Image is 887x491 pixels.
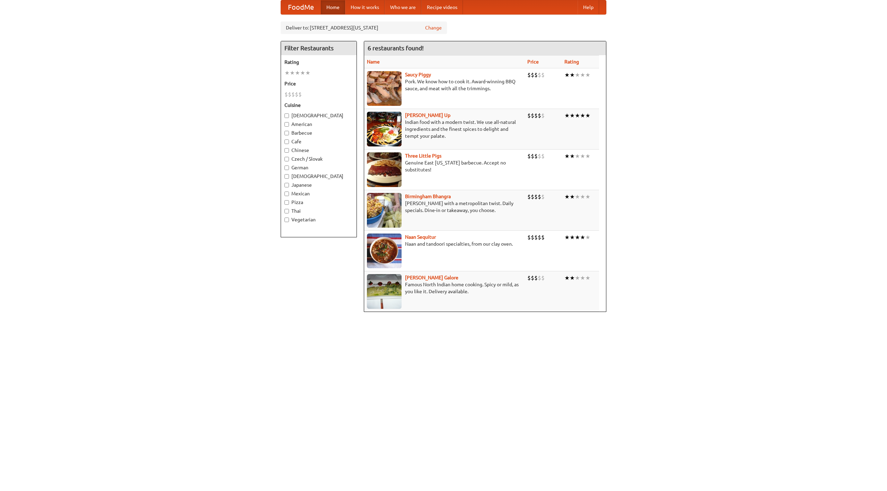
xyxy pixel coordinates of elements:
[284,148,289,153] input: Chinese
[405,275,458,280] a: [PERSON_NAME] Galore
[284,174,289,179] input: [DEMOGRAPHIC_DATA]
[570,234,575,241] li: ★
[538,152,541,160] li: $
[284,166,289,170] input: German
[321,0,345,14] a: Home
[281,0,321,14] a: FoodMe
[368,45,424,51] ng-pluralize: 6 restaurants found!
[585,112,590,119] li: ★
[527,152,531,160] li: $
[367,119,522,139] p: Indian food with a modern twist. We use all-natural ingredients and the finest spices to delight ...
[527,112,531,119] li: $
[580,71,585,79] li: ★
[534,112,538,119] li: $
[284,208,353,214] label: Thai
[541,274,545,282] li: $
[575,193,580,201] li: ★
[527,234,531,241] li: $
[570,152,575,160] li: ★
[367,159,522,173] p: Genuine East [US_STATE] barbecue. Accept no substitutes!
[284,102,353,109] h5: Cuisine
[290,69,295,77] li: ★
[367,112,402,146] img: curryup.jpg
[281,22,447,34] div: Deliver to: [STREET_ADDRESS][US_STATE]
[367,152,402,187] img: littlepigs.jpg
[534,234,538,241] li: $
[284,181,353,188] label: Japanese
[531,112,534,119] li: $
[531,234,534,241] li: $
[300,69,305,77] li: ★
[541,71,545,79] li: $
[538,112,541,119] li: $
[284,138,353,145] label: Cafe
[541,234,545,241] li: $
[284,173,353,180] label: [DEMOGRAPHIC_DATA]
[405,234,436,240] a: Naan Sequitur
[531,152,534,160] li: $
[580,152,585,160] li: ★
[367,281,522,295] p: Famous North Indian home cooking. Spicy or mild, as you like it. Delivery available.
[585,71,590,79] li: ★
[284,200,289,205] input: Pizza
[405,72,431,77] b: Saucy Piggy
[284,131,289,135] input: Barbecue
[541,112,545,119] li: $
[575,274,580,282] li: ★
[534,152,538,160] li: $
[527,59,539,65] a: Price
[538,274,541,282] li: $
[284,216,353,223] label: Vegetarian
[534,71,538,79] li: $
[564,112,570,119] li: ★
[298,91,302,98] li: $
[284,192,289,196] input: Mexican
[367,240,522,247] p: Naan and tandoori specialties, from our clay oven.
[570,71,575,79] li: ★
[580,234,585,241] li: ★
[527,274,531,282] li: $
[305,69,310,77] li: ★
[570,112,575,119] li: ★
[570,193,575,201] li: ★
[541,193,545,201] li: $
[538,71,541,79] li: $
[284,91,288,98] li: $
[367,274,402,309] img: currygalore.jpg
[345,0,385,14] a: How it works
[284,199,353,206] label: Pizza
[284,157,289,161] input: Czech / Slovak
[288,91,291,98] li: $
[295,69,300,77] li: ★
[284,147,353,154] label: Chinese
[284,209,289,213] input: Thai
[575,234,580,241] li: ★
[405,194,451,199] a: Birmingham Bhangra
[405,153,441,159] a: Three Little Pigs
[538,234,541,241] li: $
[575,152,580,160] li: ★
[295,91,298,98] li: $
[527,193,531,201] li: $
[534,274,538,282] li: $
[367,78,522,92] p: Pork. We know how to cook it. Award-winning BBQ sauce, and meat with all the trimmings.
[531,193,534,201] li: $
[564,71,570,79] li: ★
[575,112,580,119] li: ★
[284,190,353,197] label: Mexican
[585,193,590,201] li: ★
[564,152,570,160] li: ★
[405,112,450,118] a: [PERSON_NAME] Up
[281,41,357,55] h4: Filter Restaurants
[575,71,580,79] li: ★
[367,59,380,65] a: Name
[580,193,585,201] li: ★
[284,139,289,144] input: Cafe
[367,193,402,228] img: bhangra.jpg
[284,112,353,119] label: [DEMOGRAPHIC_DATA]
